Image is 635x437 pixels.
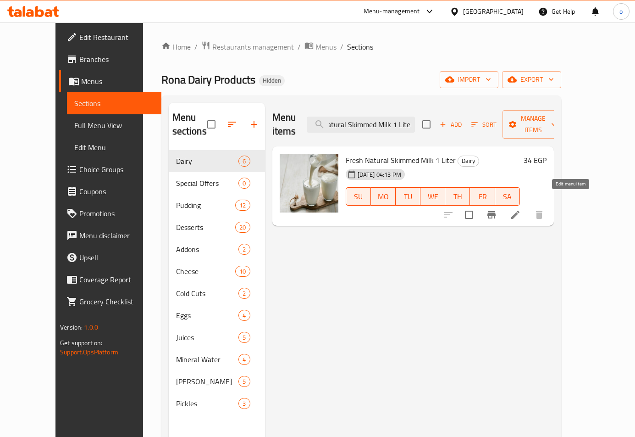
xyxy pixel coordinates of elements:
div: Juhaina [176,376,239,387]
button: WE [420,187,445,206]
span: Menus [81,76,154,87]
span: Coverage Report [79,274,154,285]
span: Desserts [176,222,236,233]
span: 12 [236,201,249,210]
div: Cheese10 [169,260,265,282]
div: items [238,310,250,321]
div: Eggs [176,310,239,321]
button: TU [396,187,420,206]
div: Addons2 [169,238,265,260]
nav: breadcrumb [161,41,561,53]
span: Sections [74,98,154,109]
span: TH [449,190,466,203]
div: Cheese [176,266,236,277]
span: Select all sections [202,115,221,134]
button: Manage items [502,110,564,139]
div: Mineral Water4 [169,348,265,370]
span: Upsell [79,252,154,263]
div: Menu-management [364,6,420,17]
button: export [502,71,561,88]
span: Edit Restaurant [79,32,154,43]
span: Fresh Natural Skimmed Milk 1 Liter [346,153,456,167]
span: 2 [239,245,249,254]
span: MO [375,190,392,203]
div: Pickles [176,398,239,409]
div: Desserts20 [169,216,265,238]
div: Dairy6 [169,150,265,172]
span: 5 [239,377,249,386]
div: Pudding12 [169,194,265,216]
button: SA [495,187,520,206]
button: delete [528,204,550,226]
span: Menu disclaimer [79,230,154,241]
a: Full Menu View [67,114,161,136]
a: Coverage Report [59,269,161,291]
li: / [298,41,301,52]
button: Branch-specific-item [480,204,502,226]
span: 10 [236,267,249,276]
img: Fresh Natural Skimmed Milk 1 Liter [280,154,338,213]
a: Menus [59,70,161,92]
span: SA [499,190,516,203]
div: items [238,244,250,255]
button: SU [346,187,371,206]
span: Pudding [176,200,236,211]
div: items [235,200,250,211]
span: Choice Groups [79,164,154,175]
div: Hidden [259,75,285,86]
div: Juices5 [169,326,265,348]
span: [DATE] 04:13 PM [354,170,405,179]
span: Promotions [79,208,154,219]
div: [GEOGRAPHIC_DATA] [463,6,524,17]
span: 4 [239,311,249,320]
span: Dairy [176,156,239,167]
span: Sort sections [221,113,243,135]
span: import [447,74,491,85]
span: Add item [436,118,465,132]
span: Addons [176,244,239,255]
span: Version: [60,321,83,333]
div: items [235,222,250,233]
div: Pickles3 [169,392,265,415]
div: items [238,398,250,409]
span: 3 [239,399,249,408]
a: Upsell [59,247,161,269]
a: Menus [304,41,337,53]
span: [PERSON_NAME] [176,376,239,387]
span: Full Menu View [74,120,154,131]
button: MO [371,187,396,206]
input: search [307,117,415,133]
a: Sections [67,92,161,114]
span: Get support on: [60,337,102,349]
span: Hidden [259,77,285,84]
span: export [509,74,554,85]
span: Branches [79,54,154,65]
button: TH [445,187,470,206]
button: import [440,71,498,88]
span: Cold Cuts [176,288,239,299]
span: Sort items [465,118,502,132]
span: Mineral Water [176,354,239,365]
a: Restaurants management [201,41,294,53]
div: items [238,376,250,387]
span: 4 [239,355,249,364]
a: Coupons [59,180,161,202]
span: Add [438,119,463,130]
span: Dairy [458,156,479,166]
a: Choice Groups [59,158,161,180]
a: Home [161,41,191,52]
span: Menus [315,41,337,52]
span: WE [424,190,442,203]
span: Sort [471,119,497,130]
span: 5 [239,333,249,342]
span: FR [474,190,491,203]
a: Grocery Checklist [59,291,161,313]
button: Add [436,118,465,132]
nav: Menu sections [169,146,265,418]
div: Juices [176,332,239,343]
